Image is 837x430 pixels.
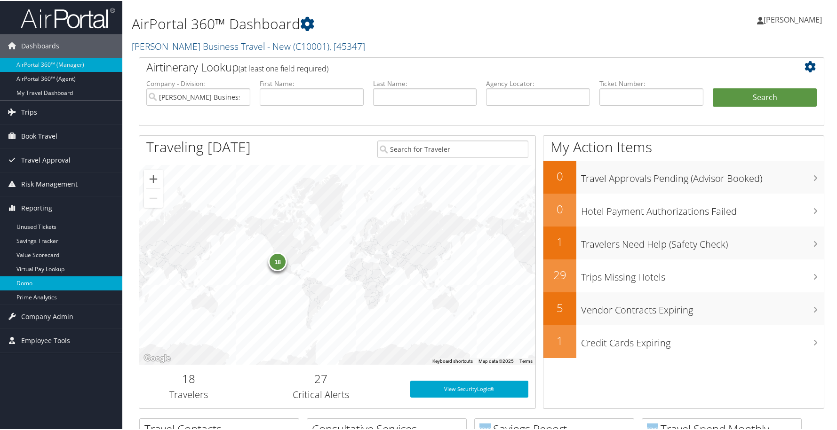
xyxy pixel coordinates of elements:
label: Agency Locator: [486,78,590,87]
span: [PERSON_NAME] [764,14,822,24]
div: 18 [268,251,287,270]
a: [PERSON_NAME] [757,5,831,33]
input: Search for Traveler [377,140,528,157]
h3: Travelers [146,387,231,400]
h3: Vendor Contracts Expiring [581,298,824,316]
h2: 0 [543,167,576,183]
span: Book Travel [21,124,57,147]
h2: 1 [543,332,576,348]
label: Last Name: [373,78,477,87]
a: View SecurityLogic® [410,380,528,397]
a: 5Vendor Contracts Expiring [543,291,824,324]
button: Search [713,87,817,106]
h3: Travelers Need Help (Safety Check) [581,232,824,250]
h2: 27 [245,370,396,386]
a: Terms (opens in new tab) [519,358,533,363]
button: Zoom out [144,188,163,207]
h2: Airtinerary Lookup [146,58,760,74]
span: Risk Management [21,172,78,195]
h3: Hotel Payment Authorizations Failed [581,199,824,217]
span: (at least one field required) [239,63,328,73]
a: 1Credit Cards Expiring [543,324,824,357]
h2: 5 [543,299,576,315]
a: 1Travelers Need Help (Safety Check) [543,226,824,258]
h2: 29 [543,266,576,282]
a: Open this area in Google Maps (opens a new window) [142,352,173,364]
a: 0Travel Approvals Pending (Advisor Booked) [543,160,824,193]
h3: Critical Alerts [245,387,396,400]
span: , [ 45347 ] [329,39,365,52]
h1: Traveling [DATE] [146,136,251,156]
span: Employee Tools [21,328,70,352]
span: Travel Approval [21,148,71,171]
button: Zoom in [144,169,163,188]
h3: Travel Approvals Pending (Advisor Booked) [581,166,824,184]
img: Google [142,352,173,364]
label: Company - Division: [146,78,250,87]
h1: My Action Items [543,136,824,156]
a: 0Hotel Payment Authorizations Failed [543,193,824,226]
span: Trips [21,100,37,123]
label: First Name: [260,78,364,87]
span: Dashboards [21,33,59,57]
a: 29Trips Missing Hotels [543,258,824,291]
img: airportal-logo.png [21,6,115,28]
h2: 0 [543,200,576,216]
h3: Trips Missing Hotels [581,265,824,283]
span: Company Admin [21,304,73,328]
h1: AirPortal 360™ Dashboard [132,13,598,33]
h2: 18 [146,370,231,386]
a: [PERSON_NAME] Business Travel - New [132,39,365,52]
span: Reporting [21,195,52,219]
h2: 1 [543,233,576,249]
label: Ticket Number: [599,78,703,87]
span: ( C10001 ) [293,39,329,52]
button: Keyboard shortcuts [432,357,473,364]
h3: Credit Cards Expiring [581,331,824,349]
span: Map data ©2025 [478,358,514,363]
